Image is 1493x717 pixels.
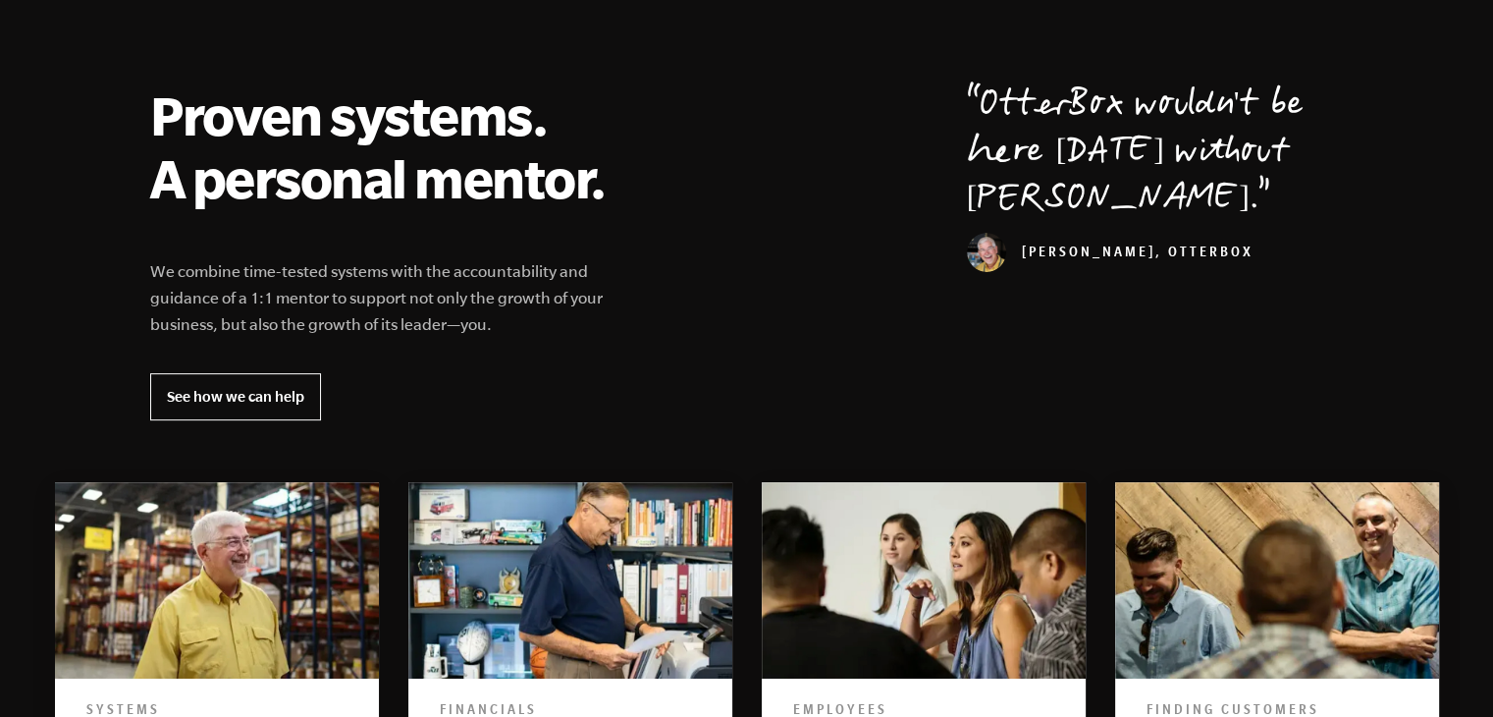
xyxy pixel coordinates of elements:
[408,481,732,679] img: beyond the e myth, e-myth, the e myth
[967,247,1253,262] cite: [PERSON_NAME], OtterBox
[1115,481,1439,679] img: Books include beyond the e myth, e-myth, the e myth
[967,83,1344,225] p: OtterBox wouldn't be here [DATE] without [PERSON_NAME].
[150,258,629,338] p: We combine time-tested systems with the accountability and guidance of a 1:1 mentor to support no...
[967,233,1006,272] img: Curt Richardson, OtterBox
[150,373,321,420] a: See how we can help
[1395,623,1493,717] iframe: Chat Widget
[150,83,629,209] h2: Proven systems. A personal mentor.
[762,481,1086,679] img: Books include beyond the e myth, e-myth, the e myth
[55,481,379,679] img: beyond the e myth, e-myth, the e myth, e myth revisited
